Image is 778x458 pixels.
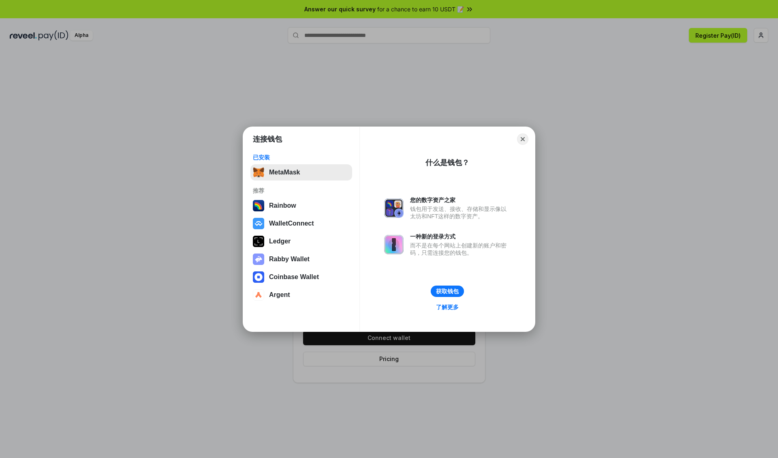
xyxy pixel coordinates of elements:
[410,196,511,204] div: 您的数字资产之家
[253,218,264,229] img: svg+xml,%3Csvg%20width%3D%2228%22%20height%3D%2228%22%20viewBox%3D%220%200%2028%2028%22%20fill%3D...
[250,287,352,303] button: Argent
[250,215,352,232] button: WalletConnect
[436,303,459,311] div: 了解更多
[269,169,300,176] div: MetaMask
[431,286,464,297] button: 获取钱包
[253,200,264,211] img: svg+xml,%3Csvg%20width%3D%22120%22%20height%3D%22120%22%20viewBox%3D%220%200%20120%20120%22%20fil...
[436,288,459,295] div: 获取钱包
[410,242,511,256] div: 而不是在每个网站上创建新的账户和密码，只需连接您的钱包。
[250,251,352,267] button: Rabby Wallet
[517,133,528,145] button: Close
[269,273,319,281] div: Coinbase Wallet
[269,202,296,209] div: Rainbow
[250,233,352,249] button: Ledger
[253,236,264,247] img: svg+xml,%3Csvg%20xmlns%3D%22http%3A%2F%2Fwww.w3.org%2F2000%2Fsvg%22%20width%3D%2228%22%20height%3...
[250,164,352,181] button: MetaMask
[269,291,290,299] div: Argent
[384,198,404,218] img: svg+xml,%3Csvg%20xmlns%3D%22http%3A%2F%2Fwww.w3.org%2F2000%2Fsvg%22%20fill%3D%22none%22%20viewBox...
[269,256,310,263] div: Rabby Wallet
[410,233,511,240] div: 一种新的登录方式
[250,198,352,214] button: Rainbow
[253,289,264,301] img: svg+xml,%3Csvg%20width%3D%2228%22%20height%3D%2228%22%20viewBox%3D%220%200%2028%2028%22%20fill%3D...
[253,167,264,178] img: svg+xml,%3Csvg%20fill%3D%22none%22%20height%3D%2233%22%20viewBox%3D%220%200%2035%2033%22%20width%...
[425,158,469,168] div: 什么是钱包？
[410,205,511,220] div: 钱包用于发送、接收、存储和显示像以太坊和NFT这样的数字资产。
[253,134,282,144] h1: 连接钱包
[253,254,264,265] img: svg+xml,%3Csvg%20xmlns%3D%22http%3A%2F%2Fwww.w3.org%2F2000%2Fsvg%22%20fill%3D%22none%22%20viewBox...
[253,154,350,161] div: 已安装
[250,269,352,285] button: Coinbase Wallet
[253,187,350,194] div: 推荐
[269,220,314,227] div: WalletConnect
[269,238,291,245] div: Ledger
[384,235,404,254] img: svg+xml,%3Csvg%20xmlns%3D%22http%3A%2F%2Fwww.w3.org%2F2000%2Fsvg%22%20fill%3D%22none%22%20viewBox...
[431,302,464,312] a: 了解更多
[253,271,264,283] img: svg+xml,%3Csvg%20width%3D%2228%22%20height%3D%2228%22%20viewBox%3D%220%200%2028%2028%22%20fill%3D...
